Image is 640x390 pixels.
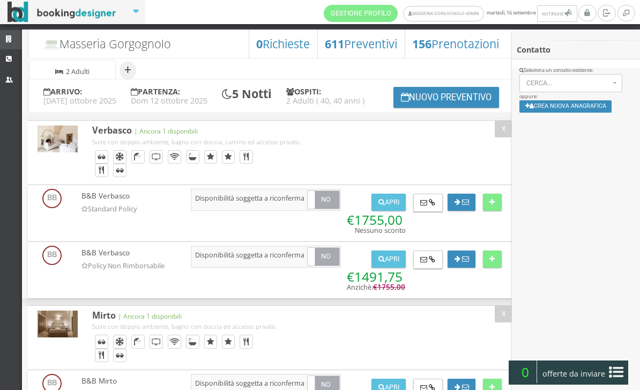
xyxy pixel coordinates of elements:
[324,5,578,22] span: martedì, 16 settembre
[403,6,484,21] a: Masseria Gorgognolo Admin
[514,360,537,383] span: 0
[539,365,609,382] span: offerte da inviare
[526,79,610,87] span: Cerca...
[519,100,612,113] button: Crea nuova anagrafica
[8,2,116,23] img: BookingDesigner.com
[519,67,633,74] div: Seleziona un contatto esistente:
[324,5,398,22] a: Gestione Profilo
[519,74,623,92] button: Cerca...
[512,67,640,120] div: oppure:
[517,45,550,55] b: Contatto
[537,5,577,22] button: Notifiche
